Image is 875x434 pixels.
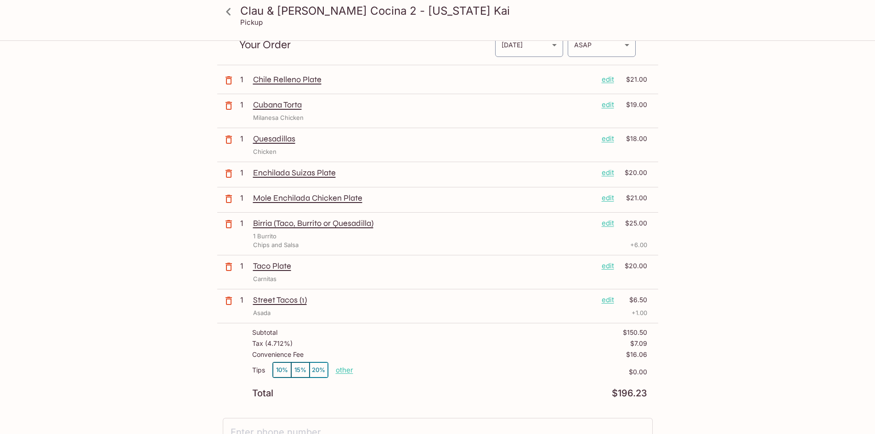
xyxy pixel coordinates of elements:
p: $20.00 [620,261,647,271]
button: other [336,366,353,374]
p: $25.00 [620,218,647,228]
p: 1 [240,218,249,228]
p: $18.00 [620,134,647,144]
div: [DATE] [495,33,563,57]
button: 20% [310,362,328,378]
p: edit [602,100,614,110]
p: 1 [240,134,249,144]
p: 1 [240,261,249,271]
div: ASAP [568,33,636,57]
p: $19.00 [620,100,647,110]
p: 1 [240,295,249,305]
p: edit [602,295,614,305]
button: 10% [273,362,291,378]
p: $16.06 [626,351,647,358]
p: $150.50 [623,329,647,336]
h3: Clau & [PERSON_NAME] Cocina 2 - [US_STATE] Kai [240,4,651,18]
p: Chicken [253,147,277,156]
p: $7.09 [630,340,647,347]
p: Mole Enchilada Chicken Plate [253,193,594,203]
p: Birria (Taco, Burrito or Quesadilla) [253,218,594,228]
p: 1 [240,74,249,85]
p: Chile Relleno Plate [253,74,594,85]
p: Milanesa Chicken [253,113,304,122]
p: Pickup [240,18,263,27]
p: $20.00 [620,168,647,178]
p: 1 Burrito [253,232,277,241]
p: edit [602,134,614,144]
p: Tax ( 4.712% ) [252,340,293,347]
p: 1 [240,168,249,178]
p: edit [602,74,614,85]
p: Chips and Salsa [253,241,299,249]
p: $21.00 [620,74,647,85]
p: Tips [252,366,265,374]
p: Cubana Torta [253,100,594,110]
button: 15% [291,362,310,378]
p: $0.00 [353,368,647,376]
p: Asada [253,309,271,317]
p: $6.50 [620,295,647,305]
p: edit [602,218,614,228]
p: Subtotal [252,329,277,336]
p: Street Tacos (1) [253,295,594,305]
p: edit [602,261,614,271]
p: 1 [240,193,249,203]
p: Total [252,389,273,398]
p: $21.00 [620,193,647,203]
p: Quesadillas [253,134,594,144]
p: Carnitas [253,275,277,283]
p: Convenience Fee [252,351,304,358]
p: Enchilada Suizas Plate [253,168,594,178]
p: + 6.00 [630,241,647,249]
p: $196.23 [612,389,647,398]
p: + 1.00 [632,309,647,317]
p: edit [602,168,614,178]
p: 1 [240,100,249,110]
p: Your Order [239,40,495,49]
p: edit [602,193,614,203]
p: Taco Plate [253,261,594,271]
